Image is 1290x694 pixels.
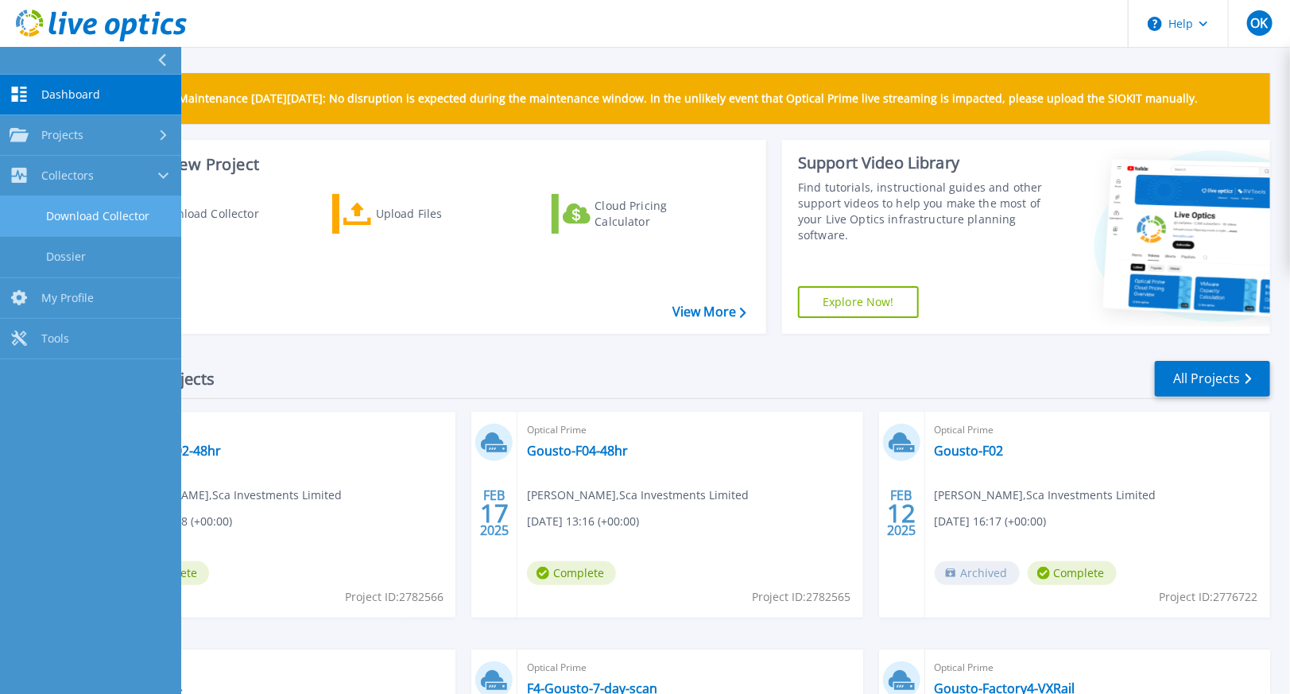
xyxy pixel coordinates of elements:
span: Project ID: 2782566 [345,588,444,606]
span: 12 [887,506,916,520]
span: Projects [41,128,83,142]
span: 17 [480,506,509,520]
a: Gousto-F04-48hr [527,443,628,459]
a: Upload Files [332,194,509,234]
span: Optical Prime [120,659,446,677]
span: Archived [935,561,1020,585]
span: Complete [1028,561,1117,585]
a: Cloud Pricing Calculator [552,194,729,234]
span: Optical Prime [935,659,1261,677]
span: Project ID: 2776722 [1160,588,1258,606]
span: Optical Prime [527,659,853,677]
span: Project ID: 2782565 [753,588,851,606]
a: View More [672,304,746,320]
span: Complete [527,561,616,585]
span: [PERSON_NAME] , Sca Investments Limited [120,487,342,504]
span: Tools [41,331,69,346]
span: Optical Prime [935,421,1261,439]
span: My Profile [41,291,94,305]
h3: Start a New Project [113,156,746,173]
span: [DATE] 13:16 (+00:00) [527,513,639,530]
div: FEB 2025 [886,484,916,542]
div: FEB 2025 [479,484,509,542]
div: Find tutorials, instructional guides and other support videos to help you make the most of your L... [798,180,1044,243]
span: [PERSON_NAME] , Sca Investments Limited [527,487,749,504]
p: Scheduled Maintenance [DATE][DATE]: No disruption is expected during the maintenance window. In t... [118,92,1199,105]
span: Optical Prime [527,421,853,439]
div: Download Collector [153,198,281,230]
span: Collectors [41,169,94,183]
span: OK [1250,17,1268,29]
a: Gousto-F02 [935,443,1004,459]
div: Upload Files [376,198,503,230]
a: Download Collector [113,194,290,234]
div: Support Video Library [798,153,1044,173]
a: Explore Now! [798,286,919,318]
div: Cloud Pricing Calculator [595,198,722,230]
span: Dashboard [41,87,100,102]
a: All Projects [1155,361,1270,397]
span: [DATE] 16:17 (+00:00) [935,513,1047,530]
span: Optical Prime [120,421,446,439]
span: [PERSON_NAME] , Sca Investments Limited [935,487,1156,504]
